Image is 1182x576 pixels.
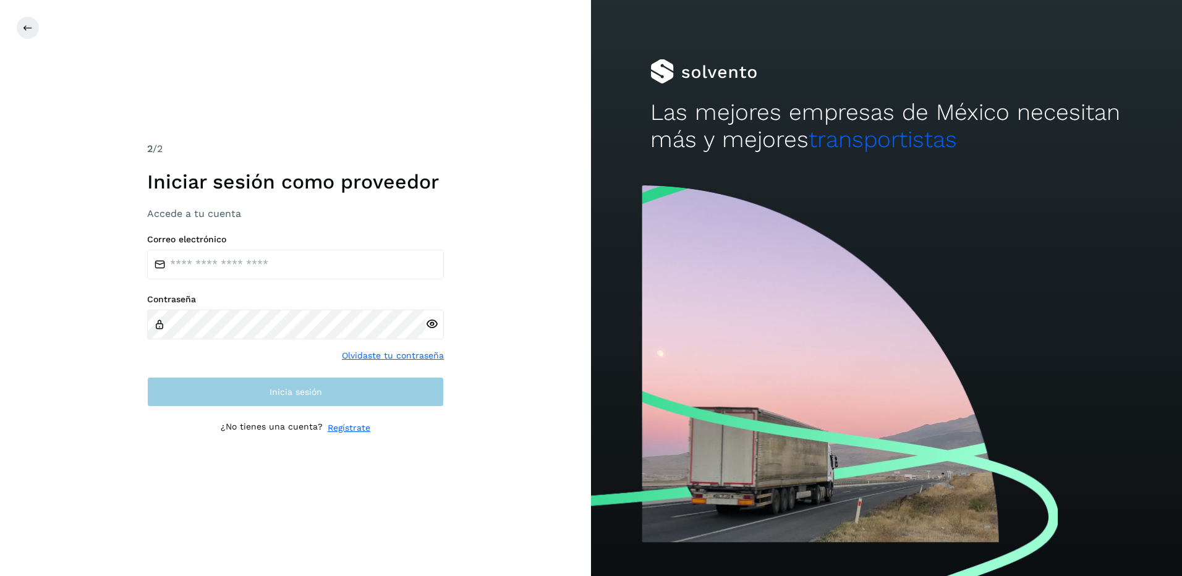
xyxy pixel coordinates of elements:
label: Correo electrónico [147,234,444,245]
div: /2 [147,142,444,156]
label: Contraseña [147,294,444,305]
span: 2 [147,143,153,155]
p: ¿No tienes una cuenta? [221,421,323,434]
h2: Las mejores empresas de México necesitan más y mejores [650,99,1123,154]
button: Inicia sesión [147,377,444,407]
a: Olvidaste tu contraseña [342,349,444,362]
h1: Iniciar sesión como proveedor [147,170,444,193]
h3: Accede a tu cuenta [147,208,444,219]
span: transportistas [809,126,957,153]
a: Regístrate [328,421,370,434]
span: Inicia sesión [270,388,322,396]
